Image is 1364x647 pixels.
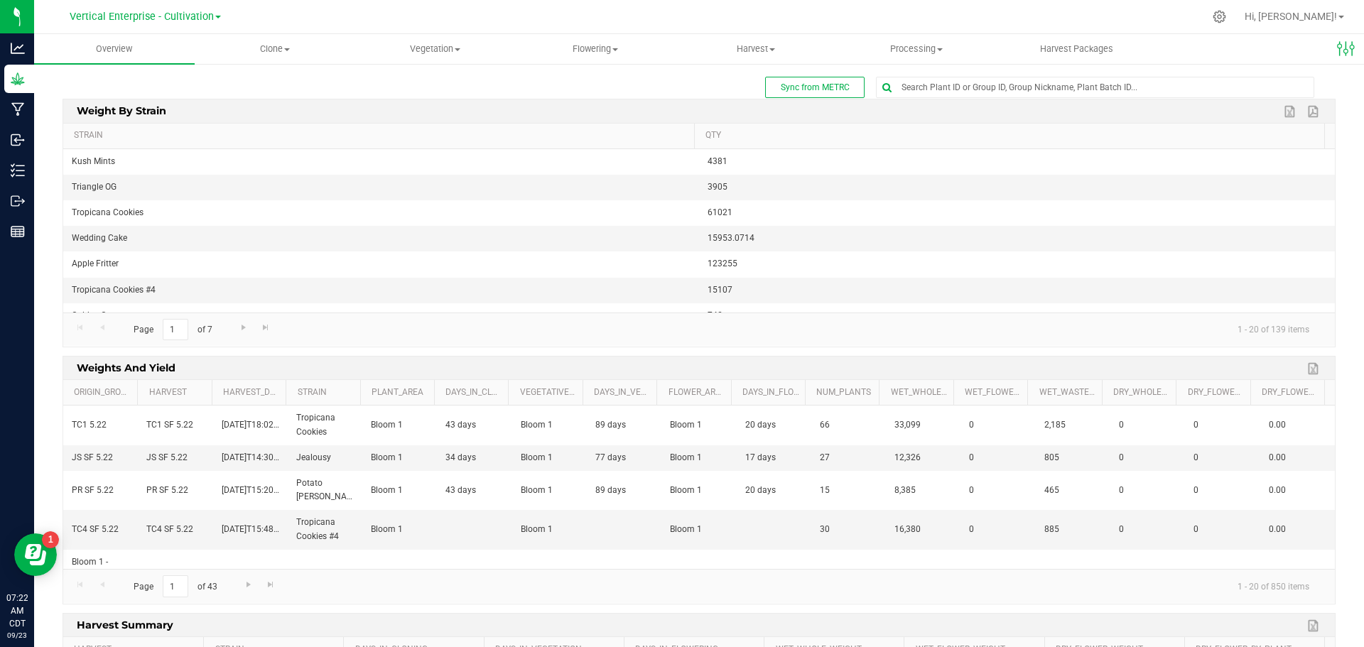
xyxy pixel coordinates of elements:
a: strain [74,130,688,141]
td: 33,099 [886,406,960,445]
td: 0.00 [1260,471,1336,510]
p: 09/23 [6,630,28,641]
td: Apple Fritter [63,251,699,277]
span: Hi, [PERSON_NAME]! [1245,11,1337,22]
p: 07:22 AM CDT [6,592,28,630]
span: Vegetation [356,43,515,55]
a: qty [705,130,1319,141]
a: Origin_Group [74,387,132,398]
td: 89 days [587,406,661,445]
inline-svg: Analytics [11,41,25,55]
a: Go to the next page [238,575,259,594]
td: 16,380 [886,550,960,616]
td: 20 days [737,471,811,510]
td: Bloom 1 [661,471,736,510]
a: Export to Excel [1280,102,1301,121]
input: Search Plant ID or Group ID, Group Nickname, Plant Batch ID... [877,77,1314,97]
td: [DATE]T18:02:28.000Z [213,406,288,445]
td: Bloom 1 [661,510,736,549]
td: 43 days [437,471,511,510]
inline-svg: Inbound [11,133,25,147]
td: TC1 SF 5.22 [138,406,212,445]
a: Days_in_Flowering [742,387,800,398]
td: JS SF 5.22 [63,445,138,471]
input: 1 [163,319,188,341]
td: Potato [PERSON_NAME] [288,471,362,510]
td: TC4 SF 5.22 [138,510,212,549]
td: TC1 5.22 [63,406,138,445]
span: Harvest Packages [1021,43,1132,55]
td: 885 [1036,550,1110,616]
span: Page of 7 [121,319,224,341]
td: PR SF 5.22 [63,471,138,510]
td: [DATE]T14:30:49.000Z [213,445,288,471]
inline-svg: Inventory [11,163,25,178]
a: Days_in_Cloning [445,387,503,398]
td: Bloom 1 [661,445,736,471]
td: Bloom 1 [362,445,437,471]
td: Bloom 1 [512,550,587,616]
td: 465 [1036,471,1110,510]
a: Harvest Packages [997,34,1157,64]
td: 12,326 [886,445,960,471]
td: Bloom 1 [512,406,587,445]
td: 0 [1185,471,1260,510]
td: 15 [811,471,886,510]
td: 43 days [437,406,511,445]
td: 0 [1110,510,1185,549]
td: 34 days [437,445,511,471]
button: Sync from METRC [765,77,865,98]
a: Days_in_Vegetation [594,387,651,398]
td: 0.00 [1260,445,1336,471]
a: Wet_Flower_Weight [965,387,1022,398]
td: Bloom 1 [512,471,587,510]
td: Bloom 1 [661,406,736,445]
a: Harvest [676,34,836,64]
div: Manage settings [1211,10,1228,23]
td: 742 [699,303,1335,329]
td: Bloom 1 [362,550,437,616]
td: [DATE]T15:20:00.000Z [213,471,288,510]
span: Overview [77,43,151,55]
inline-svg: Outbound [11,194,25,208]
a: Wet_Waste_Weight [1039,387,1097,398]
a: Num_Plants [816,387,874,398]
td: Tropicana Cookies [288,406,362,445]
td: Kush Mints [63,149,699,175]
td: Tropicana Cookies #4 [63,278,699,303]
a: Harvest_Date [223,387,281,398]
a: Go to the next page [233,319,254,338]
td: 0 [1110,471,1185,510]
td: Bloom 1 [362,406,437,445]
td: 0 [960,510,1035,549]
td: 2,185 [1036,406,1110,445]
input: 1 [163,575,188,597]
iframe: Resource center [14,533,57,576]
a: Dry_Flower_by_Plant [1262,387,1319,398]
td: 3905 [699,175,1335,200]
a: Wet_Whole_Weight [891,387,948,398]
td: [DATE]T15:48:40.000Z [213,550,288,616]
td: Wedding Cake [63,226,699,251]
a: Export to Excel [1304,359,1325,378]
td: Bloom 1 [362,510,437,549]
td: 16,380 [886,510,960,549]
td: JS SF 5.22 [138,445,212,471]
span: Weights and Yield [73,357,180,379]
td: 0 [1185,406,1260,445]
a: Vegetation [355,34,516,64]
span: Processing [837,43,996,55]
span: Sync from METRC [781,82,850,92]
td: 123255 [699,251,1335,277]
td: 0.00 [1260,510,1336,549]
td: 885 [1036,510,1110,549]
td: Bloom 1 [512,445,587,471]
td: 30 [811,510,886,549]
td: Tropicana Cookies #4 [288,550,362,616]
td: Jealousy [288,445,362,471]
span: 1 - 20 of 850 items [1226,575,1321,597]
td: Tropicana Cookies [63,200,699,226]
td: TC4 SF 5.22 [63,510,138,549]
span: Harvest Summary [73,614,178,636]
